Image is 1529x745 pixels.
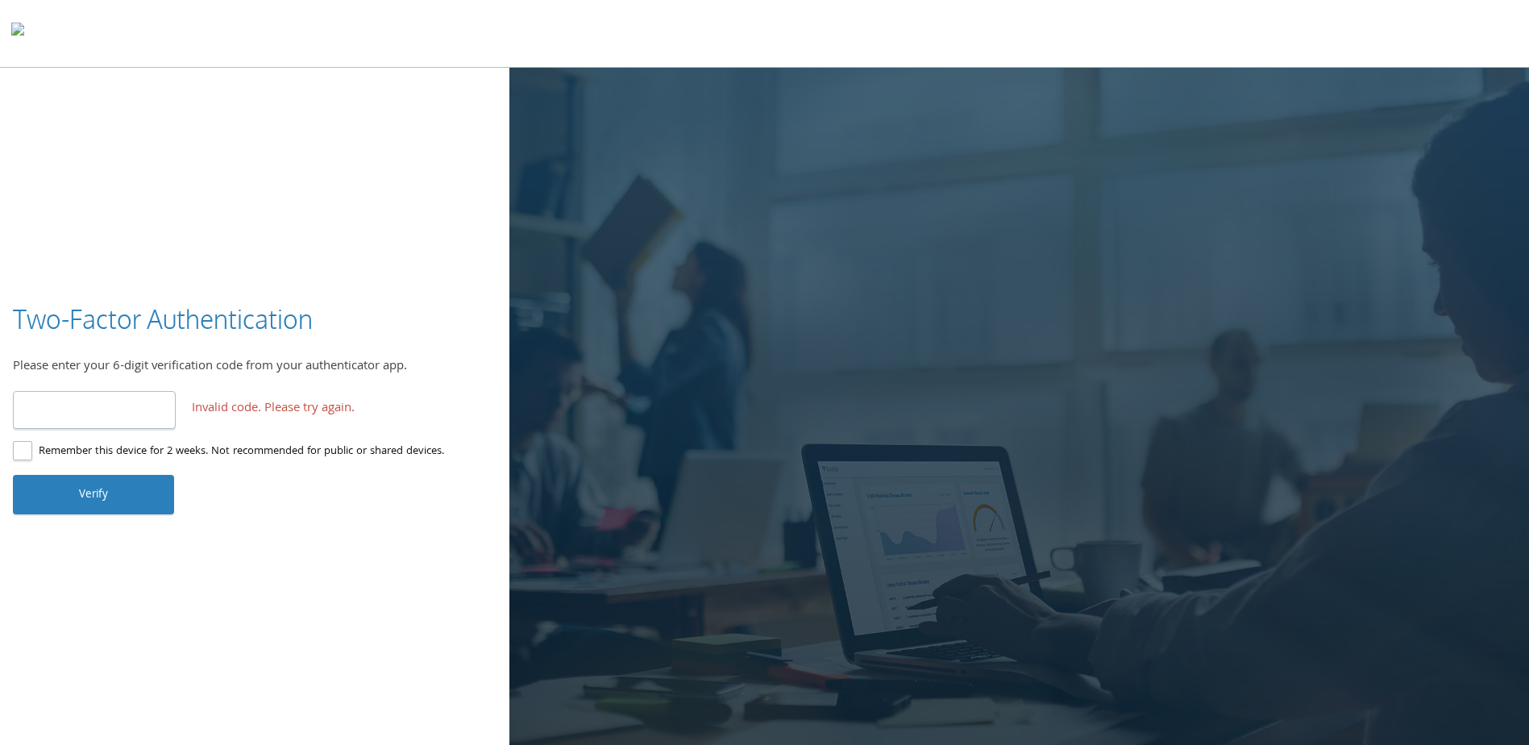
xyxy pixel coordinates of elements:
h3: Two-Factor Authentication [13,302,313,338]
span: Invalid code. Please try again. [192,399,355,420]
img: todyl-logo-dark.svg [11,17,24,49]
div: Please enter your 6-digit verification code from your authenticator app. [13,357,497,378]
button: Verify [13,475,174,514]
label: Remember this device for 2 weeks. Not recommended for public or shared devices. [13,442,444,462]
